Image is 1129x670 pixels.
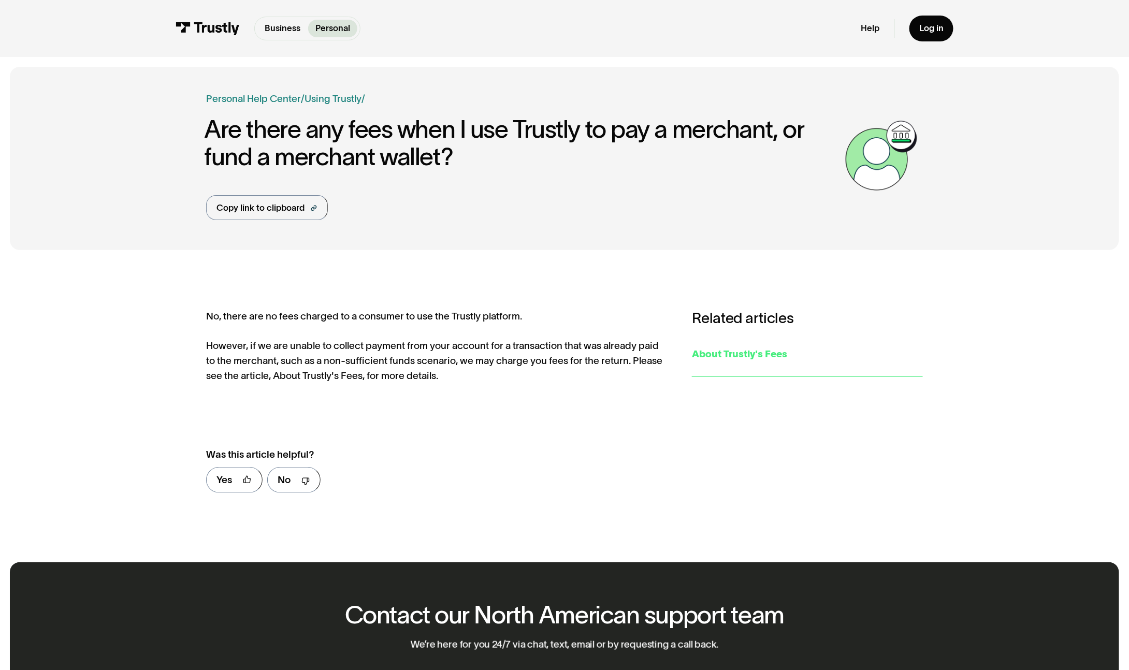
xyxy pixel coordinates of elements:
[861,23,879,34] a: Help
[206,447,641,462] div: Was this article helpful?
[692,309,922,327] h3: Related articles
[265,22,300,35] p: Business
[204,116,840,170] h1: Are there any fees when I use Trustly to pay a merchant, or fund a merchant wallet?
[919,23,944,34] div: Log in
[411,639,719,651] p: We’re here for you 24/7 via chat, text, email or by requesting a call back.
[278,473,291,488] div: No
[206,195,328,221] a: Copy link to clipboard
[176,22,240,35] img: Trustly Logo
[301,92,305,107] div: /
[267,467,321,493] a: No
[692,332,922,377] a: About Trustly's Fees
[216,473,232,488] div: Yes
[361,92,365,107] div: /
[692,347,922,362] div: About Trustly's Fees
[308,20,358,38] a: Personal
[909,16,953,41] a: Log in
[345,602,784,629] h2: Contact our North American support team
[216,201,305,214] div: Copy link to clipboard
[206,467,262,493] a: Yes
[257,20,308,38] a: Business
[206,309,668,383] div: No, there are no fees charged to a consumer to use the Trustly platform. However, if we are unabl...
[305,93,361,104] a: Using Trustly
[206,92,301,107] a: Personal Help Center
[315,22,350,35] p: Personal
